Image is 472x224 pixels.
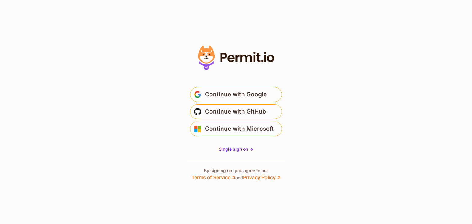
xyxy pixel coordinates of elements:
a: Single sign on -> [219,146,253,152]
span: Continue with Microsoft [205,124,274,134]
span: Continue with Google [205,90,267,99]
span: Single sign on -> [219,146,253,152]
span: Continue with GitHub [205,107,266,117]
button: Continue with Microsoft [190,122,282,136]
button: Continue with Google [190,87,282,102]
a: Privacy Policy ↗ [243,174,281,180]
p: By signing up, you agree to our and [191,168,281,181]
a: Terms of Service ↗ [191,174,235,180]
button: Continue with GitHub [190,104,282,119]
